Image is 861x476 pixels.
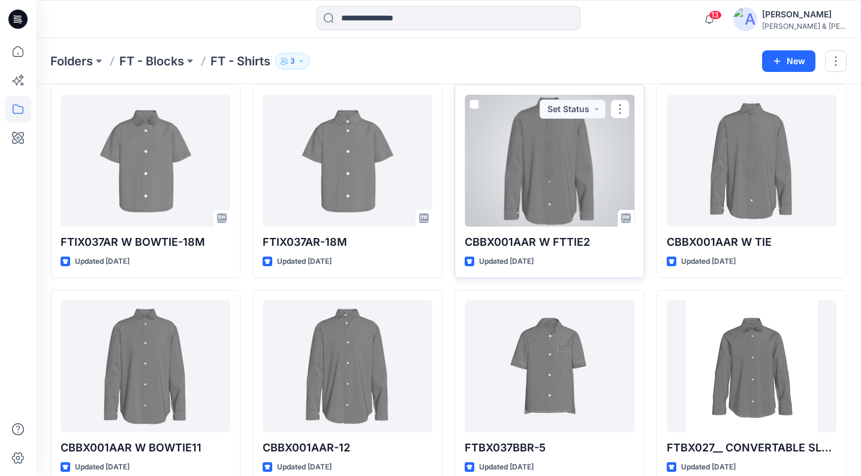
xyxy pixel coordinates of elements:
a: CBBX001AAR W FTTIE2 [465,95,634,227]
a: FTBX037BBR-5 [465,300,634,432]
p: Updated [DATE] [75,255,130,268]
a: FTIX037AR W BOWTIE-18M [61,95,230,227]
p: Updated [DATE] [479,255,534,268]
a: CBBX001AAR W BOWTIE11 [61,300,230,432]
div: [PERSON_NAME] [762,7,846,22]
p: FTBX037BBR-5 [465,439,634,456]
p: Updated [DATE] [681,255,736,268]
p: FTBX027__ CONVERTABLE SLEEVE W BOWTIE [667,439,836,456]
a: CBBX001AAR W TIE [667,95,836,227]
p: CBBX001AAR-12 [263,439,432,456]
p: CBBX001AAR W TIE [667,234,836,251]
button: New [762,50,815,72]
div: [PERSON_NAME] & [PERSON_NAME] [762,22,846,31]
p: CBBX001AAR W FTTIE2 [465,234,634,251]
p: CBBX001AAR W BOWTIE11 [61,439,230,456]
p: Updated [DATE] [75,461,130,474]
button: 3 [275,53,310,70]
img: avatar [733,7,757,31]
a: FT - Blocks [119,53,184,70]
p: Updated [DATE] [277,255,332,268]
a: Folders [50,53,93,70]
p: FTIX037AR-18M [263,234,432,251]
span: 13 [709,10,722,20]
p: 3 [290,55,295,68]
p: Updated [DATE] [277,461,332,474]
p: Updated [DATE] [681,461,736,474]
p: FT - Shirts [210,53,270,70]
a: FTIX037AR-18M [263,95,432,227]
p: Updated [DATE] [479,461,534,474]
a: CBBX001AAR-12 [263,300,432,432]
a: FTBX027__ CONVERTABLE SLEEVE W BOWTIE [667,300,836,432]
p: FTIX037AR W BOWTIE-18M [61,234,230,251]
